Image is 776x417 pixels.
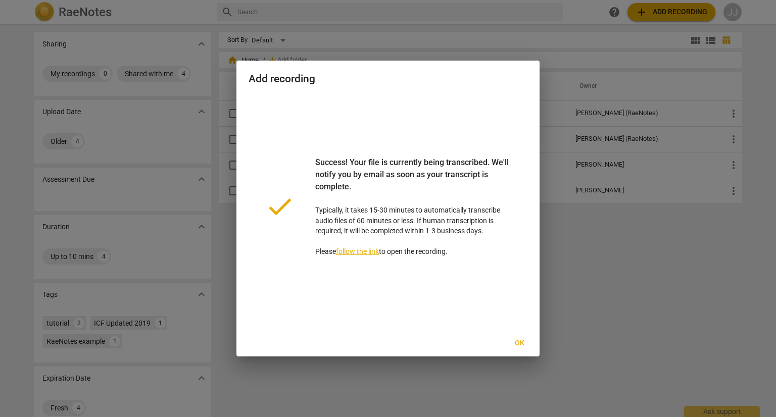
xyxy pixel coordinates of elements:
p: Typically, it takes 15-30 minutes to automatically transcribe audio files of 60 minutes or less. ... [315,157,511,257]
h2: Add recording [249,73,527,85]
a: follow the link [336,247,379,255]
span: Ok [511,338,527,348]
span: done [265,191,295,222]
div: Success! Your file is currently being transcribed. We'll notify you by email as soon as your tran... [315,157,511,205]
button: Ok [503,334,536,352]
